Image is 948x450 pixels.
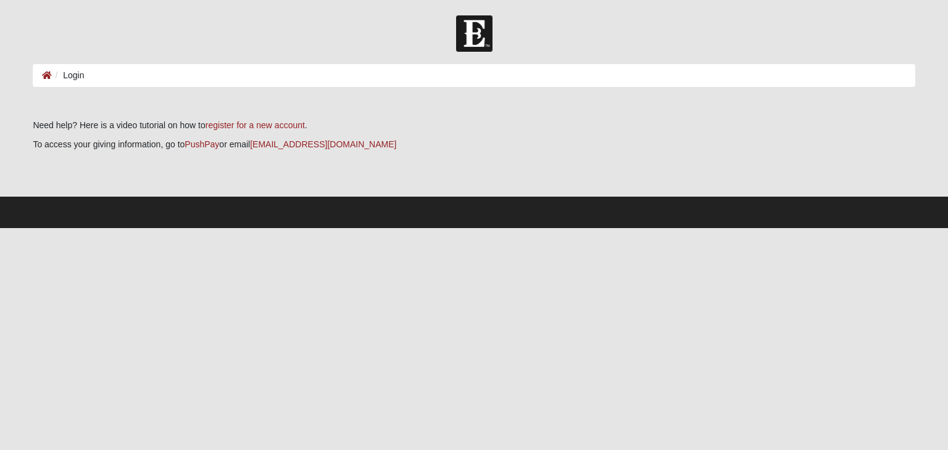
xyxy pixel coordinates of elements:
[33,138,915,151] p: To access your giving information, go to or email
[456,15,493,52] img: Church of Eleven22 Logo
[185,139,219,149] a: PushPay
[206,120,305,130] a: register for a new account
[52,69,84,82] li: Login
[33,119,915,132] p: Need help? Here is a video tutorial on how to .
[250,139,396,149] a: [EMAIL_ADDRESS][DOMAIN_NAME]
